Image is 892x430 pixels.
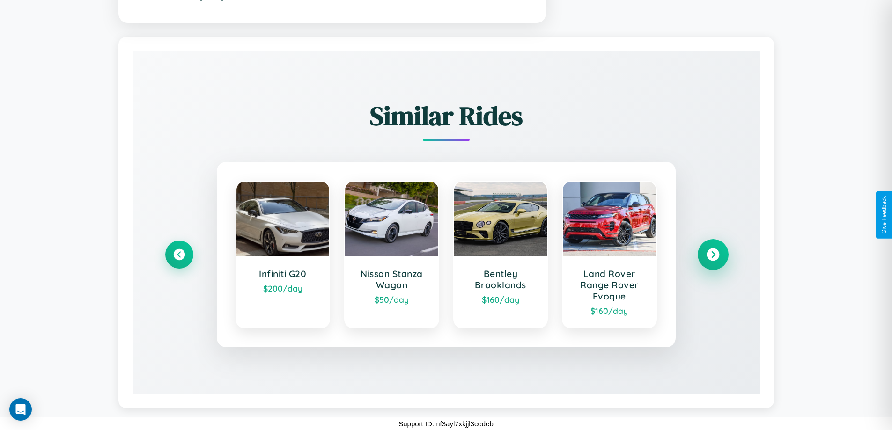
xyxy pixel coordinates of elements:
[344,181,439,328] a: Nissan Stanza Wagon$50/day
[398,417,494,430] p: Support ID: mf3ayl7xkjjl3cedeb
[453,181,548,328] a: Bentley Brooklands$160/day
[246,283,320,293] div: $ 200 /day
[572,268,647,302] h3: Land Rover Range Rover Evoque
[246,268,320,279] h3: Infiniti G20
[881,196,887,234] div: Give Feedback
[236,181,331,328] a: Infiniti G20$200/day
[9,398,32,421] div: Open Intercom Messenger
[354,268,429,291] h3: Nissan Stanza Wagon
[572,306,647,316] div: $ 160 /day
[464,268,538,291] h3: Bentley Brooklands
[562,181,657,328] a: Land Rover Range Rover Evoque$160/day
[464,294,538,305] div: $ 160 /day
[354,294,429,305] div: $ 50 /day
[165,98,727,134] h2: Similar Rides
